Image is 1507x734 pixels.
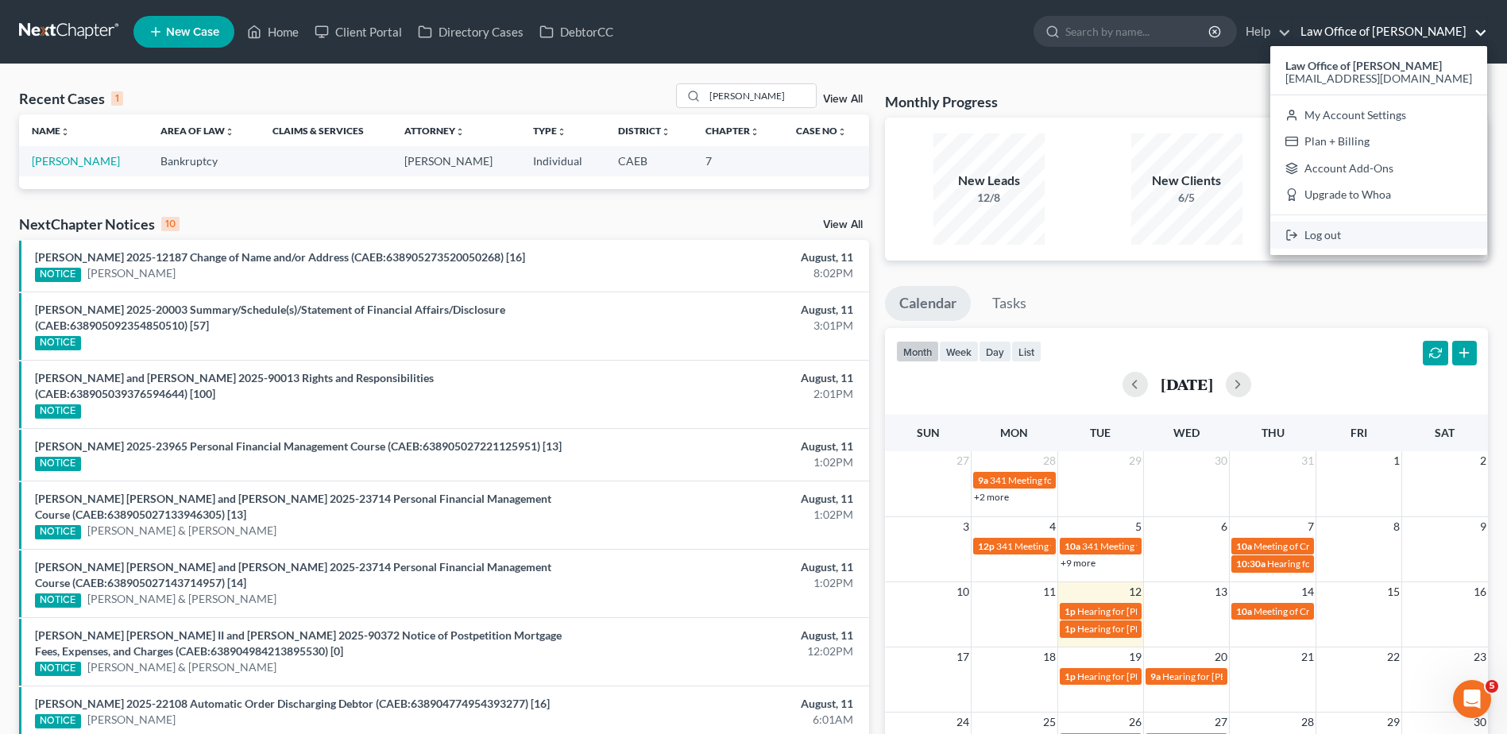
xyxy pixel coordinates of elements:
[1150,670,1161,682] span: 9a
[87,591,276,607] a: [PERSON_NAME] & [PERSON_NAME]
[1236,558,1265,570] span: 10:30a
[1478,517,1488,536] span: 9
[1134,517,1143,536] span: 5
[1162,670,1370,682] span: Hearing for [PERSON_NAME] & [PERSON_NAME]
[591,265,853,281] div: 8:02PM
[591,386,853,402] div: 2:01PM
[939,341,979,362] button: week
[750,127,759,137] i: unfold_more
[1300,451,1316,470] span: 31
[1238,17,1291,46] a: Help
[1041,647,1057,666] span: 18
[87,712,176,728] a: [PERSON_NAME]
[35,303,505,332] a: [PERSON_NAME] 2025-20003 Summary/Schedule(s)/Statement of Financial Affairs/Disclosure (CAEB:6389...
[35,593,81,608] div: NOTICE
[1065,17,1211,46] input: Search by name...
[591,318,853,334] div: 3:01PM
[705,125,759,137] a: Chapterunfold_more
[591,249,853,265] div: August, 11
[1270,46,1487,255] div: Law Office of [PERSON_NAME]
[1127,582,1143,601] span: 12
[896,341,939,362] button: month
[955,713,971,732] span: 24
[410,17,531,46] a: Directory Cases
[1351,426,1367,439] span: Fri
[19,214,180,234] div: NextChapter Notices
[60,127,70,137] i: unfold_more
[978,474,988,486] span: 9a
[1435,426,1455,439] span: Sat
[591,491,853,507] div: August, 11
[1065,623,1076,635] span: 1p
[87,523,276,539] a: [PERSON_NAME] & [PERSON_NAME]
[239,17,307,46] a: Home
[1065,605,1076,617] span: 1p
[1213,647,1229,666] span: 20
[591,302,853,318] div: August, 11
[661,127,670,137] i: unfold_more
[996,540,1139,552] span: 341 Meeting for [PERSON_NAME]
[823,94,863,105] a: View All
[1000,426,1028,439] span: Mon
[1270,102,1487,129] a: My Account Settings
[166,26,219,38] span: New Case
[1213,582,1229,601] span: 13
[591,438,853,454] div: August, 11
[160,125,234,137] a: Area of Lawunfold_more
[591,628,853,643] div: August, 11
[161,217,180,231] div: 10
[955,451,971,470] span: 27
[705,84,816,107] input: Search by name...
[111,91,123,106] div: 1
[35,457,81,471] div: NOTICE
[885,92,998,111] h3: Monthly Progress
[32,154,120,168] a: [PERSON_NAME]
[35,371,434,400] a: [PERSON_NAME] and [PERSON_NAME] 2025-90013 Rights and Responsibilities (CAEB:638905039376594644) ...
[1213,451,1229,470] span: 30
[35,404,81,419] div: NOTICE
[591,712,853,728] div: 6:01AM
[35,336,81,350] div: NOTICE
[1267,558,1391,570] span: Hearing for [PERSON_NAME]
[1472,713,1488,732] span: 30
[796,125,847,137] a: Case Nounfold_more
[591,507,853,523] div: 1:02PM
[1285,59,1442,72] strong: Law Office of [PERSON_NAME]
[1300,647,1316,666] span: 21
[35,662,81,676] div: NOTICE
[605,146,694,176] td: CAEB
[32,125,70,137] a: Nameunfold_more
[933,190,1045,206] div: 12/8
[591,575,853,591] div: 1:02PM
[1392,451,1401,470] span: 1
[1472,647,1488,666] span: 23
[1219,517,1229,536] span: 6
[533,125,566,137] a: Typeunfold_more
[961,517,971,536] span: 3
[1090,426,1111,439] span: Tue
[1065,540,1080,552] span: 10a
[1285,71,1472,85] span: [EMAIL_ADDRESS][DOMAIN_NAME]
[1293,17,1487,46] a: Law Office of [PERSON_NAME]
[35,268,81,282] div: NOTICE
[1082,540,1225,552] span: 341 Meeting for [PERSON_NAME]
[1127,647,1143,666] span: 19
[823,219,863,230] a: View All
[260,114,392,146] th: Claims & Services
[1213,713,1229,732] span: 27
[392,146,520,176] td: [PERSON_NAME]
[1041,451,1057,470] span: 28
[1161,376,1213,392] h2: [DATE]
[19,89,123,108] div: Recent Cases
[520,146,605,176] td: Individual
[1392,517,1401,536] span: 8
[618,125,670,137] a: Districtunfold_more
[455,127,465,137] i: unfold_more
[1127,451,1143,470] span: 29
[1300,582,1316,601] span: 14
[148,146,260,176] td: Bankruptcy
[1236,540,1252,552] span: 10a
[1173,426,1200,439] span: Wed
[1300,713,1316,732] span: 28
[1262,426,1285,439] span: Thu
